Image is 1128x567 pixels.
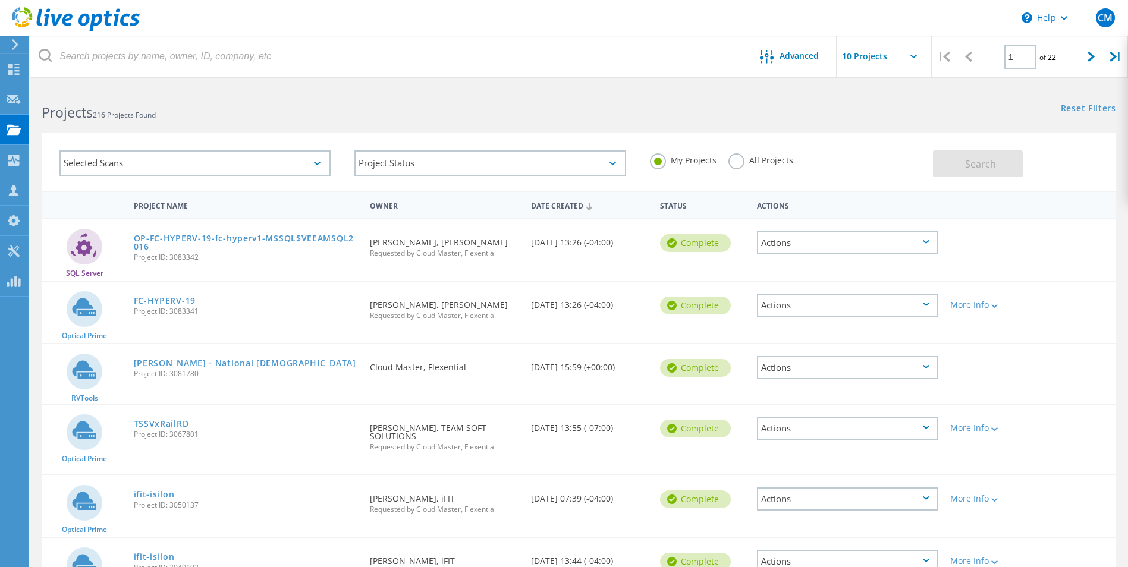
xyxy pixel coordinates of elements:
[1022,12,1032,23] svg: \n
[134,234,359,251] a: OP-FC-HYPERV-19-fc-hyperv1-MSSQL$VEEAMSQL2016
[525,282,654,321] div: [DATE] 13:26 (-04:00)
[71,395,98,402] span: RVTools
[660,234,731,252] div: Complete
[1039,52,1056,62] span: of 22
[93,110,156,120] span: 216 Projects Found
[660,490,731,508] div: Complete
[134,553,175,561] a: ifit-isilon
[525,219,654,259] div: [DATE] 13:26 (-04:00)
[134,370,359,377] span: Project ID: 3081780
[134,359,356,367] a: [PERSON_NAME] - National [DEMOGRAPHIC_DATA]
[660,297,731,314] div: Complete
[364,344,525,383] div: Cloud Master, Flexential
[757,294,938,317] div: Actions
[757,231,938,254] div: Actions
[364,194,525,216] div: Owner
[134,254,359,261] span: Project ID: 3083342
[66,270,103,277] span: SQL Server
[1098,13,1113,23] span: CM
[370,312,519,319] span: Requested by Cloud Master, Flexential
[134,431,359,438] span: Project ID: 3067801
[950,557,1025,565] div: More Info
[354,150,626,176] div: Project Status
[780,52,819,60] span: Advanced
[757,356,938,379] div: Actions
[59,150,331,176] div: Selected Scans
[654,194,751,216] div: Status
[1061,104,1116,114] a: Reset Filters
[525,194,654,216] div: Date Created
[62,332,107,339] span: Optical Prime
[650,153,717,165] label: My Projects
[933,150,1023,177] button: Search
[364,219,525,269] div: [PERSON_NAME], [PERSON_NAME]
[751,194,944,216] div: Actions
[42,103,93,122] b: Projects
[370,506,519,513] span: Requested by Cloud Master, Flexential
[965,157,996,171] span: Search
[370,443,519,451] span: Requested by Cloud Master, Flexential
[660,420,731,437] div: Complete
[757,487,938,511] div: Actions
[128,194,365,216] div: Project Name
[950,424,1025,432] div: More Info
[1104,36,1128,78] div: |
[134,420,189,428] a: TSSVxRailRD
[30,36,742,77] input: Search projects by name, owner, ID, company, etc
[134,308,359,315] span: Project ID: 3083341
[364,475,525,525] div: [PERSON_NAME], iFIT
[134,297,196,305] a: FC-HYPERV-19
[62,455,107,462] span: Optical Prime
[134,490,175,499] a: ifit-isilon
[134,502,359,509] span: Project ID: 3050137
[12,25,140,33] a: Live Optics Dashboard
[370,250,519,257] span: Requested by Cloud Master, Flexential
[364,282,525,331] div: [PERSON_NAME], [PERSON_NAME]
[950,301,1025,309] div: More Info
[660,359,731,377] div: Complete
[62,526,107,533] span: Optical Prime
[525,344,654,383] div: [DATE] 15:59 (+00:00)
[364,405,525,462] div: [PERSON_NAME], TEAM SOFT SOLUTIONS
[525,475,654,515] div: [DATE] 07:39 (-04:00)
[950,494,1025,503] div: More Info
[728,153,793,165] label: All Projects
[757,417,938,440] div: Actions
[525,405,654,444] div: [DATE] 13:55 (-07:00)
[932,36,956,78] div: |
